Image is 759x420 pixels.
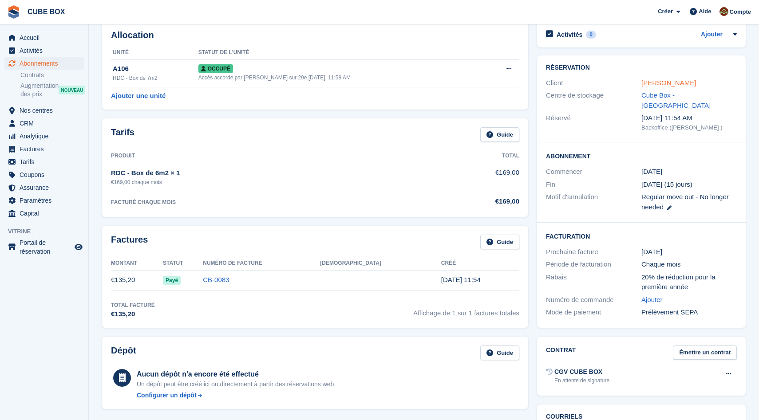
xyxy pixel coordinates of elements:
div: €169,00 [414,196,519,207]
div: Accès accordé par [PERSON_NAME] sur 29e [DATE], 11:58 AM [198,74,485,82]
a: menu [4,104,84,117]
a: menu [4,207,84,220]
span: Occupé [198,64,233,73]
a: menu [4,238,84,256]
th: Créé [441,256,519,271]
span: Regular move out - No longer needed [641,193,729,211]
span: Créer [658,7,673,16]
a: menu [4,181,84,194]
a: menu [4,117,84,130]
h2: Factures [111,235,148,249]
span: Vitrine [8,227,88,236]
h2: Abonnement [546,151,737,160]
span: Abonnements [20,57,73,70]
a: Émettre un contrat [673,345,737,360]
h2: Tarifs [111,127,134,142]
div: Numéro de commande [546,295,641,305]
div: Période de facturation [546,259,641,270]
h2: Réservation [546,64,737,71]
a: Contrats [20,71,84,79]
div: Rabais [546,272,641,292]
div: Centre de stockage [546,90,641,110]
a: menu [4,130,84,142]
span: Augmentation des prix [20,82,59,98]
span: Tarifs [20,156,73,168]
div: Aucun dépôt n'a encore été effectué [137,369,336,380]
th: Unité [111,46,198,60]
a: Ajouter une unité [111,91,166,101]
div: Client [546,78,641,88]
div: CGV CUBE BOX [554,367,609,377]
a: Boutique d'aperçu [73,242,84,252]
a: Configurer un dépôt [137,391,336,400]
a: Cube Box - [GEOGRAPHIC_DATA] [641,91,711,109]
div: RDC - Box de 7m2 [113,74,198,82]
h2: Facturation [546,232,737,240]
h2: Contrat [546,345,576,360]
th: Montant [111,256,163,271]
div: [DATE] [641,247,737,257]
a: CB-0083 [203,276,229,283]
a: menu [4,194,84,207]
h2: Activités [557,31,582,39]
time: 2025-07-29 09:54:36 UTC [441,276,481,283]
div: €169,00 chaque mois [111,178,414,186]
a: menu [4,44,84,57]
div: Mode de paiement [546,307,641,318]
img: stora-icon-8386f47178a22dfd0bd8f6a31ec36ba5ce8667c1dd55bd0f319d3a0aa187defe.svg [7,5,20,19]
h2: Dépôt [111,345,136,360]
span: Nos centres [20,104,73,117]
span: Assurance [20,181,73,194]
a: menu [4,156,84,168]
div: Prochaine facture [546,247,641,257]
th: Numéro de facture [203,256,320,271]
div: Total facturé [111,301,155,309]
a: Ajouter [641,295,663,305]
p: Un dépôt peut être créé ici ou directement à partir des réservations web. [137,380,336,389]
a: menu [4,31,84,44]
td: €135,20 [111,270,163,290]
div: 0 [586,31,596,39]
img: alex soubira [719,7,728,16]
th: Total [414,149,519,163]
th: Statut [163,256,203,271]
a: menu [4,169,84,181]
span: Payé [163,276,181,285]
div: Prélèvement SEPA [641,307,737,318]
div: [DATE] 11:54 AM [641,113,737,123]
a: Guide [480,235,519,249]
a: menu [4,143,84,155]
span: Activités [20,44,73,57]
span: Paramètres [20,194,73,207]
div: NOUVEAU [59,86,85,94]
span: Portail de réservation [20,238,73,256]
h2: Allocation [111,30,519,40]
th: Statut de l'unité [198,46,485,60]
div: A106 [113,64,198,74]
a: Augmentation des prix NOUVEAU [20,81,84,99]
div: FACTURÉ CHAQUE MOIS [111,198,414,206]
div: RDC - Box de 6m2 × 1 [111,168,414,178]
time: 2025-07-28 22:00:00 UTC [641,167,662,177]
div: Fin [546,180,641,190]
span: Analytique [20,130,73,142]
span: [DATE] (15 jours) [641,181,692,188]
div: €135,20 [111,309,155,319]
a: menu [4,57,84,70]
span: Accueil [20,31,73,44]
div: Backoffice ([PERSON_NAME] ) [641,123,737,132]
a: Ajouter [701,30,723,40]
span: Compte [730,8,751,16]
div: Motif d'annulation [546,192,641,212]
div: En attente de signature [554,377,609,385]
td: €169,00 [414,163,519,191]
span: CRM [20,117,73,130]
a: Guide [480,345,519,360]
div: Commencer [546,167,641,177]
a: [PERSON_NAME] [641,79,696,86]
span: Coupons [20,169,73,181]
span: Affichage de 1 sur 1 factures totales [413,301,519,319]
div: Chaque mois [641,259,737,270]
div: Configurer un dépôt [137,391,197,400]
th: [DEMOGRAPHIC_DATA] [320,256,441,271]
